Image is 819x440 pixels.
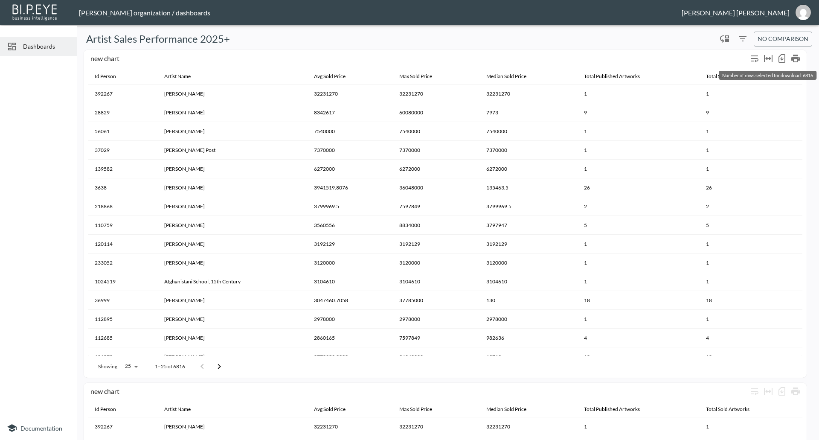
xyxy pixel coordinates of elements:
[699,235,802,254] th: 1
[706,71,749,82] div: Total Sold Artworks
[577,329,699,347] th: 4
[699,272,802,291] th: 1
[682,9,790,17] div: [PERSON_NAME] [PERSON_NAME]
[577,310,699,329] th: 1
[392,216,479,235] th: 8834000
[761,385,775,398] div: Toggle table layout between fixed and auto (default: auto)
[719,71,816,80] div: Number of rows selected for download: 6816
[121,361,141,372] div: 25
[479,310,578,329] th: 2978000
[486,404,526,414] div: Median Sold Price
[479,254,578,272] th: 3120000
[796,5,811,20] img: d3b79b7ae7d6876b06158c93d1632626
[479,417,578,436] th: 32231270
[392,347,479,366] th: 36048000
[699,291,802,310] th: 18
[699,160,802,178] th: 1
[748,385,761,398] div: Wrap text
[706,71,761,82] span: Total Sold Artworks
[761,52,775,65] div: Toggle table layout between fixed and auto (default: auto)
[392,291,479,310] th: 37785000
[88,235,157,254] th: 120114
[20,425,62,432] span: Documentation
[584,71,640,82] div: Total Published Artworks
[314,71,346,82] div: Avg Sold Price
[164,71,202,82] span: Artist Name
[307,141,392,160] th: 7370000
[314,71,357,82] span: Avg Sold Price
[479,216,578,235] th: 3797947
[88,310,157,329] th: 112895
[307,329,392,347] th: 2860165
[90,387,748,395] div: new chart
[95,404,127,414] span: Id Person
[486,404,537,414] span: Median Sold Price
[699,347,802,366] th: 18
[577,417,699,436] th: 1
[479,85,578,103] th: 32231270
[479,235,578,254] th: 3192129
[95,404,116,414] div: Id Person
[392,122,479,141] th: 7540000
[164,71,191,82] div: Artist Name
[88,103,157,122] th: 28829
[486,71,537,82] span: Median Sold Price
[699,141,802,160] th: 1
[577,178,699,197] th: 26
[699,417,802,436] th: 1
[577,216,699,235] th: 5
[88,122,157,141] th: 56061
[11,2,60,21] img: bipeye-logo
[157,103,307,122] th: Anita Magsaysay-Ho
[88,160,157,178] th: 139582
[789,385,802,398] div: Print
[577,347,699,366] th: 18
[706,404,749,414] div: Total Sold Artworks
[699,310,802,329] th: 1
[164,404,202,414] span: Artist Name
[748,52,761,65] div: Wrap text
[479,291,578,310] th: 130
[307,347,392,366] th: 2772959.2222
[718,32,732,46] div: Enable/disable chart dragging
[157,85,307,103] th: Rao Jie
[392,178,479,197] th: 36048000
[307,291,392,310] th: 3047460.7058
[758,34,808,44] span: No comparison
[392,103,479,122] th: 60080000
[157,291,307,310] th: Mark Rothko
[577,291,699,310] th: 18
[88,141,157,160] th: 37029
[157,122,307,141] th: Clyfford Still
[577,160,699,178] th: 1
[584,71,651,82] span: Total Published Artworks
[392,235,479,254] th: 3192129
[577,85,699,103] th: 1
[577,272,699,291] th: 1
[307,160,392,178] th: 6272000
[157,160,307,178] th: Luis Melendez
[90,54,748,62] div: new chart
[775,52,789,65] div: Number of rows selected for download: 6816
[307,254,392,272] th: 3120000
[392,310,479,329] th: 2978000
[399,71,432,82] div: Max Sold Price
[314,404,357,414] span: Avg Sold Price
[307,178,392,197] th: 3941519.8076
[88,329,157,347] th: 112685
[706,404,761,414] span: Total Sold Artworks
[392,160,479,178] th: 6272000
[98,363,117,370] p: Showing
[157,235,307,254] th: Zhao Bandi
[88,178,157,197] th: 3638
[95,71,127,82] span: Id Person
[157,141,307,160] th: Frans Janz Post
[479,347,578,366] th: 13719
[699,329,802,347] th: 4
[577,235,699,254] th: 1
[88,85,157,103] th: 392267
[157,178,307,197] th: Fernando Amorsolo
[577,141,699,160] th: 1
[88,216,157,235] th: 110759
[155,363,185,370] p: 1–25 of 6816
